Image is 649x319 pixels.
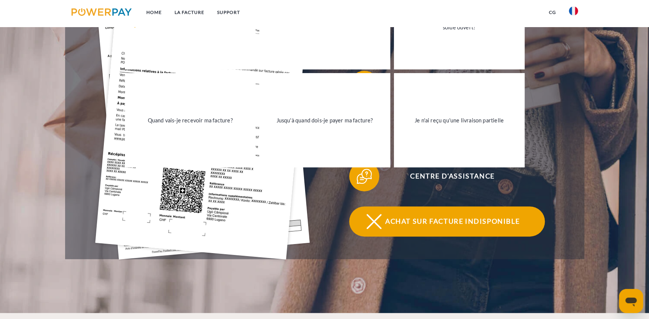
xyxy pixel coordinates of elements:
button: Centre d'assistance [349,161,545,191]
img: fr [569,6,578,15]
span: Achat sur facture indisponible [360,206,544,237]
a: LA FACTURE [168,6,210,19]
a: Home [140,6,168,19]
img: qb_help.svg [355,167,374,186]
button: Achat sur facture indisponible [349,206,545,237]
img: qb_close.svg [365,212,383,231]
div: Je n'ai reçu qu'une livraison partielle [398,115,520,125]
a: Support [210,6,246,19]
div: Quand vais-je recevoir ma facture? [129,115,251,125]
div: Jusqu'à quand dois-je payer ma facture? [264,115,385,125]
span: Centre d'assistance [360,161,544,191]
img: logo-powerpay.svg [71,8,132,16]
iframe: Bouton de lancement de la fenêtre de messagerie [619,289,643,313]
a: CG [543,6,562,19]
